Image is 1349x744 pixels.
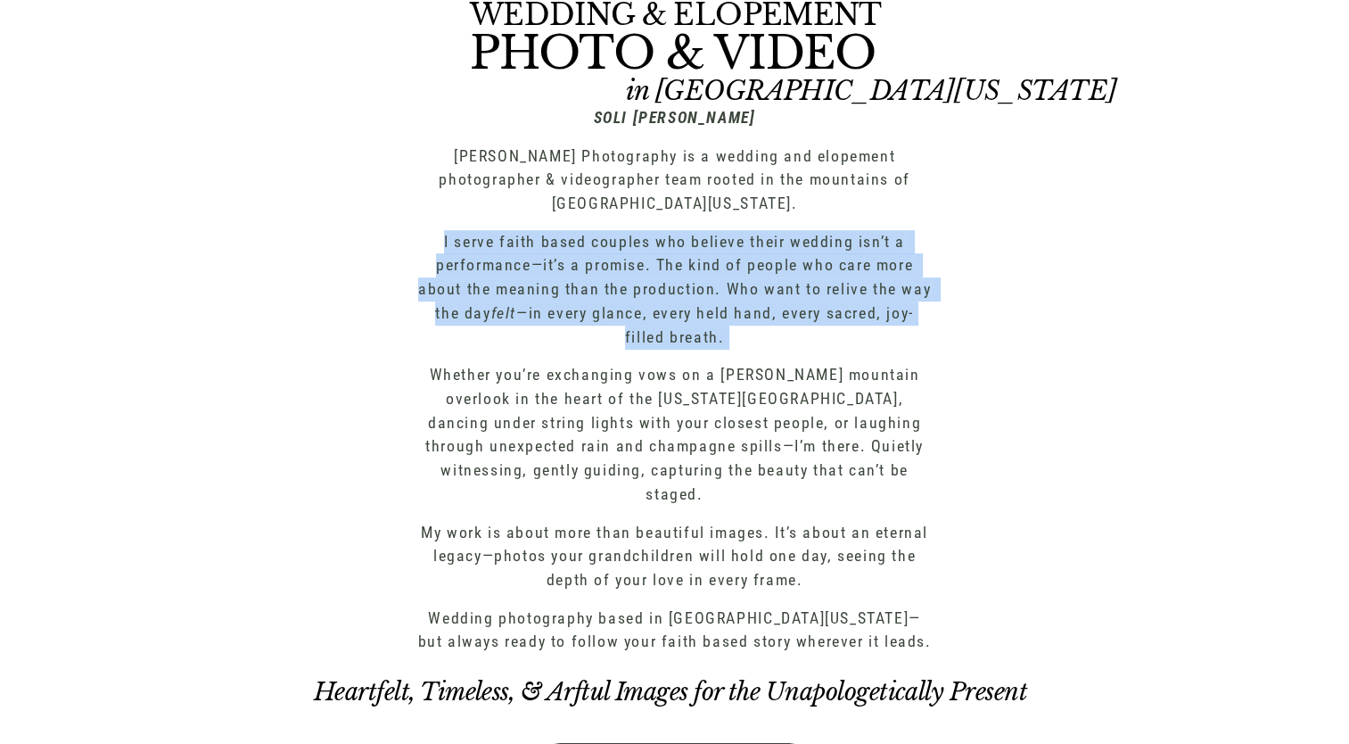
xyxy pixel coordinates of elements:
h1: PHOTO & VIDEO [470,31,876,76]
p: I serve faith based couples who believe their wedding isn’t a performance—it’s a promise. The kin... [418,230,932,350]
em: SOLI [PERSON_NAME] [594,108,756,127]
p: My work is about more than beautiful images. It’s about an eternal legacy—photos your grandchildr... [418,521,932,592]
em: in [GEOGRAPHIC_DATA][US_STATE] [626,75,1116,107]
em: Heartfelt, Timeless, & Arftul Images for the Unapologetically Present [314,677,1027,707]
em: felt [490,303,515,322]
p: [PERSON_NAME] Photography is a wedding and elopement photographer & videographer team rooted in t... [418,145,932,216]
h1: WEDDING & ELOPEMENT [470,1,882,29]
p: Whether you’re exchanging vows on a [PERSON_NAME] mountain overlook in the heart of the [US_STATE... [418,363,932,506]
p: Wedding photography based in [GEOGRAPHIC_DATA][US_STATE]—but always ready to follow your faith ba... [418,607,932,654]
